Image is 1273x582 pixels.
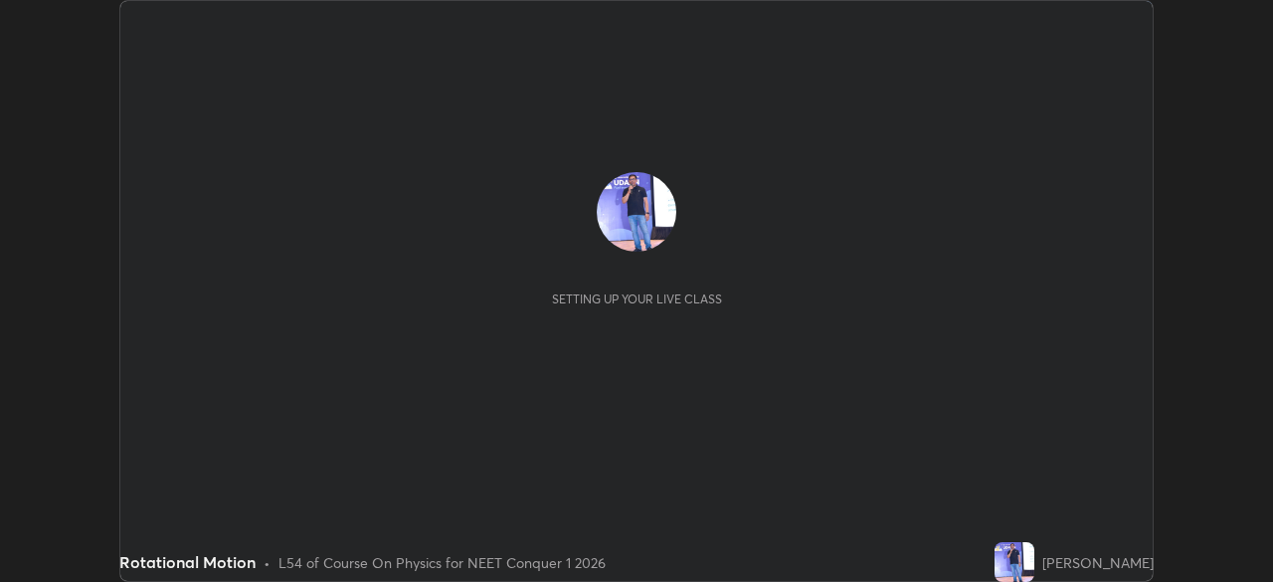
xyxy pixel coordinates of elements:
img: f51fef33667341698825c77594be1dc1.jpg [995,542,1034,582]
img: f51fef33667341698825c77594be1dc1.jpg [597,172,676,252]
div: Rotational Motion [119,550,256,574]
div: [PERSON_NAME] [1042,552,1154,573]
div: • [264,552,271,573]
div: Setting up your live class [552,291,722,306]
div: L54 of Course On Physics for NEET Conquer 1 2026 [278,552,606,573]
